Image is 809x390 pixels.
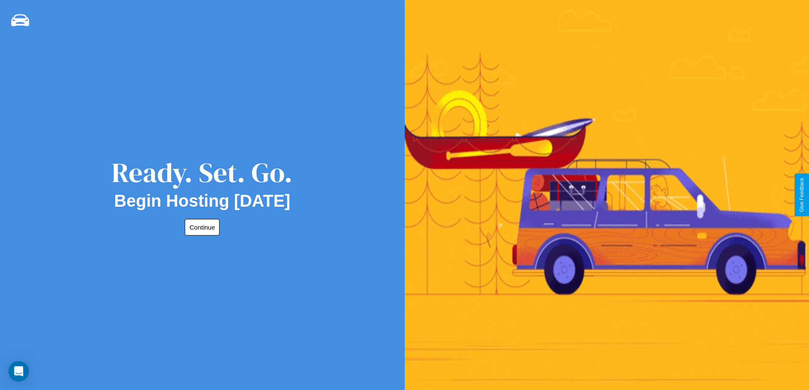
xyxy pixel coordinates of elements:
button: Continue [185,219,220,236]
div: Open Intercom Messenger [8,361,29,382]
h2: Begin Hosting [DATE] [114,191,290,210]
div: Give Feedback [799,178,805,212]
div: Ready. Set. Go. [112,154,293,191]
